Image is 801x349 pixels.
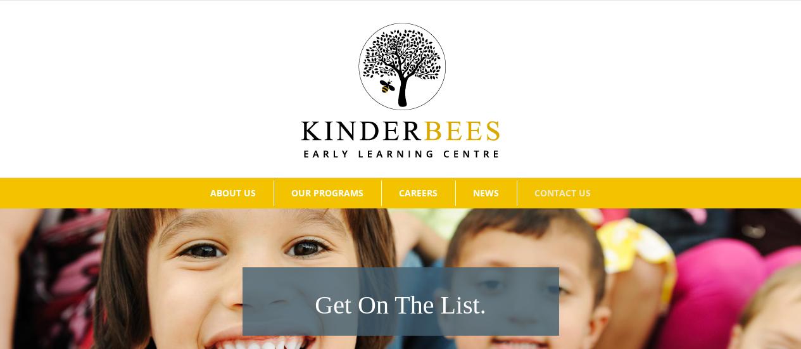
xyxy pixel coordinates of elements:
[473,189,499,198] span: NEWS
[19,178,782,208] nav: Main Menu
[534,189,591,198] span: CONTACT US
[249,288,553,323] h1: Get On The List.
[301,23,500,158] img: Kinder Bees Logo
[193,181,274,206] a: ABOUT US
[399,189,438,198] span: CAREERS
[382,181,455,206] a: CAREERS
[210,189,256,198] span: ABOUT US
[517,181,609,206] a: CONTACT US
[291,189,363,198] span: OUR PROGRAMS
[456,181,517,206] a: NEWS
[274,181,381,206] a: OUR PROGRAMS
